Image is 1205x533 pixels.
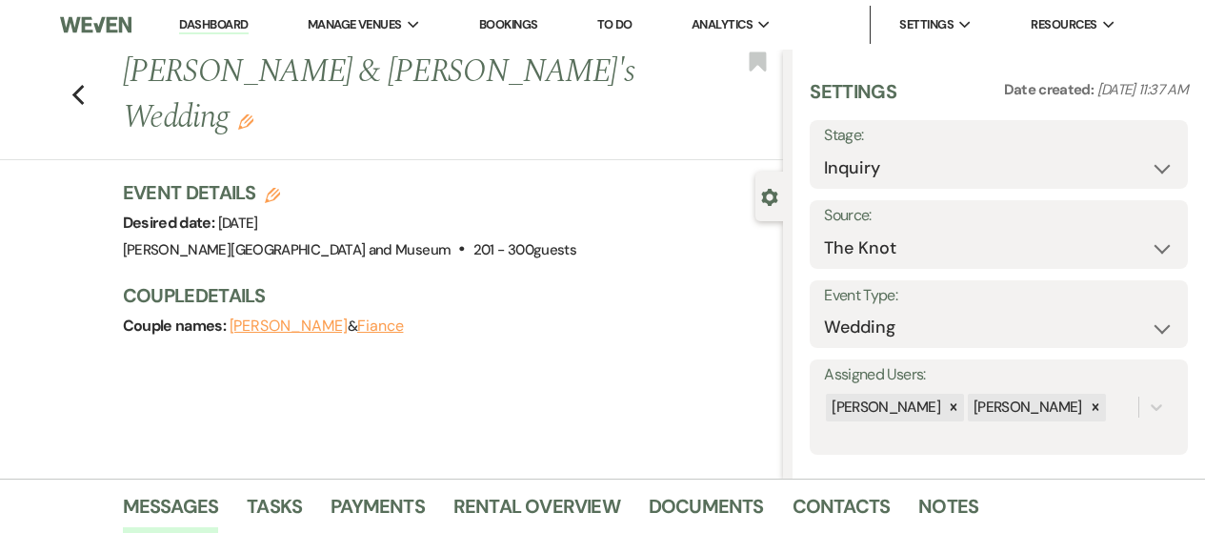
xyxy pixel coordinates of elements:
[357,318,404,334] button: Fiance
[649,491,764,533] a: Documents
[123,316,230,336] span: Couple names:
[230,317,404,336] span: &
[123,491,219,533] a: Messages
[793,491,891,533] a: Contacts
[597,16,633,32] a: To Do
[453,491,620,533] a: Rental Overview
[331,491,425,533] a: Payments
[123,213,218,233] span: Desired date:
[230,318,348,334] button: [PERSON_NAME]
[918,491,978,533] a: Notes
[308,15,402,34] span: Manage Venues
[1004,80,1097,99] span: Date created:
[123,50,644,140] h1: [PERSON_NAME] & [PERSON_NAME]'s Wedding
[479,16,538,32] a: Bookings
[123,240,452,259] span: [PERSON_NAME][GEOGRAPHIC_DATA] and Museum
[123,179,577,206] h3: Event Details
[179,16,248,34] a: Dashboard
[1097,80,1188,99] span: [DATE] 11:37 AM
[238,113,253,130] button: Edit
[1031,15,1096,34] span: Resources
[968,394,1085,421] div: [PERSON_NAME]
[218,214,258,233] span: [DATE]
[824,282,1174,310] label: Event Type:
[824,361,1174,389] label: Assigned Users:
[824,202,1174,230] label: Source:
[824,122,1174,150] label: Stage:
[761,187,778,205] button: Close lead details
[123,282,765,309] h3: Couple Details
[899,15,954,34] span: Settings
[810,78,896,120] h3: Settings
[247,491,302,533] a: Tasks
[473,240,576,259] span: 201 - 300 guests
[60,5,131,45] img: Weven Logo
[692,15,753,34] span: Analytics
[826,394,943,421] div: [PERSON_NAME]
